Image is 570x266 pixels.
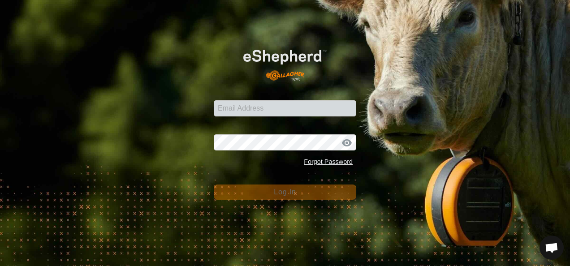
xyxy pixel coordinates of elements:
button: Log In [214,184,356,200]
img: E-shepherd Logo [228,38,342,86]
input: Email Address [214,100,356,116]
div: Open chat [540,236,564,260]
a: Forgot Password [304,158,353,165]
span: Log In [274,188,296,196]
